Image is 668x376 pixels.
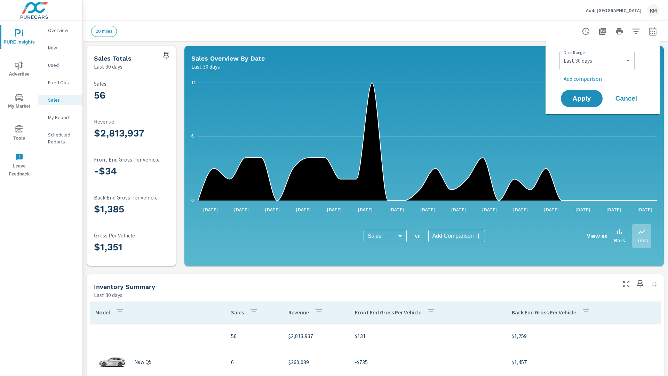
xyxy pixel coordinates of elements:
h3: -$34 [94,165,186,177]
text: 11 [191,80,196,85]
h3: $1,351 [94,241,186,253]
span: My Market [2,93,36,110]
div: New [38,42,82,53]
p: [DATE] [291,206,316,213]
button: Minimize Widget [649,279,660,290]
p: [DATE] [384,206,409,213]
div: KM [647,4,660,17]
text: 0 [191,198,194,203]
h3: $2,813,937 [94,127,186,139]
p: Back End Gross Per Vehicle [94,194,186,201]
div: Add Comparison [428,230,485,242]
p: $2,813,937 [288,332,344,340]
p: Last 30 days [94,291,122,299]
p: [DATE] [602,206,626,213]
p: 6 [231,358,277,366]
span: Leave Feedback [2,153,36,178]
p: Model [95,309,110,316]
p: Front End Gross Per Vehicle [94,156,186,163]
span: Save this to your personalized report [161,50,172,61]
p: + Add comparison [559,75,649,83]
div: Sales [364,230,407,242]
p: $1,457 [512,358,653,366]
p: Sales [48,96,77,103]
h5: Inventory Summary [94,283,155,290]
p: Audi [GEOGRAPHIC_DATA] [586,7,642,14]
div: Overview [38,25,82,36]
p: [DATE] [353,206,377,213]
span: Apply [568,95,596,102]
p: [DATE] [633,206,657,213]
span: Sales [368,233,382,240]
p: Sales [231,309,244,316]
span: Advertise [2,61,36,78]
p: [DATE] [508,206,533,213]
h5: Sales Overview By Date [191,55,265,62]
p: Scheduled Reports [48,131,77,145]
p: Front End Gross Per Vehicle [355,309,421,316]
h5: Sales Totals [94,55,132,62]
p: Revenue [94,118,186,125]
p: New [48,44,77,51]
p: [DATE] [229,206,254,213]
span: Tools [2,125,36,142]
p: [DATE] [539,206,564,213]
p: Lines [635,236,648,244]
p: vs [407,233,428,239]
p: Used [48,62,77,69]
img: glamour [98,352,126,373]
p: [DATE] [260,206,285,213]
span: Add Comparison [432,233,474,240]
p: -$735 [355,358,501,366]
div: Scheduled Reports [38,130,82,147]
span: 20 miles [92,29,117,34]
h3: 56 [94,89,186,101]
p: Fixed Ops [48,79,77,86]
div: Fixed Ops [38,77,82,88]
text: 6 [191,134,194,139]
button: Print Report [612,24,626,38]
button: "Export Report to PDF" [596,24,610,38]
div: My Report [38,112,82,123]
h3: $1,385 [94,203,186,215]
div: Used [38,60,82,70]
p: [DATE] [322,206,347,213]
p: New Q5 [134,359,151,365]
span: PURE Insights [2,29,36,46]
span: Cancel [612,95,640,102]
p: Last 30 days [191,62,220,71]
p: Bars [614,236,625,244]
p: Last 30 days [94,62,122,71]
button: Cancel [605,90,647,107]
p: 56 [231,332,277,340]
h6: View as [587,233,607,240]
p: Overview [48,27,77,34]
button: Make Fullscreen [621,279,632,290]
p: [DATE] [446,206,471,213]
p: [DATE] [415,206,440,213]
p: Back End Gross Per Vehicle [512,309,576,316]
button: Apply Filters [629,24,643,38]
p: My Report [48,114,77,121]
p: $360,039 [288,358,344,366]
p: $1,259 [512,332,653,340]
p: Sales [94,80,186,87]
p: Revenue [288,309,309,316]
p: [DATE] [198,206,223,213]
div: Sales [38,95,82,105]
div: nav menu [0,21,38,181]
p: $131 [355,332,501,340]
p: [DATE] [571,206,595,213]
span: Save this to your personalized report [635,279,646,290]
p: Gross Per Vehicle [94,232,186,238]
p: [DATE] [477,206,502,213]
button: Apply [561,90,603,107]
